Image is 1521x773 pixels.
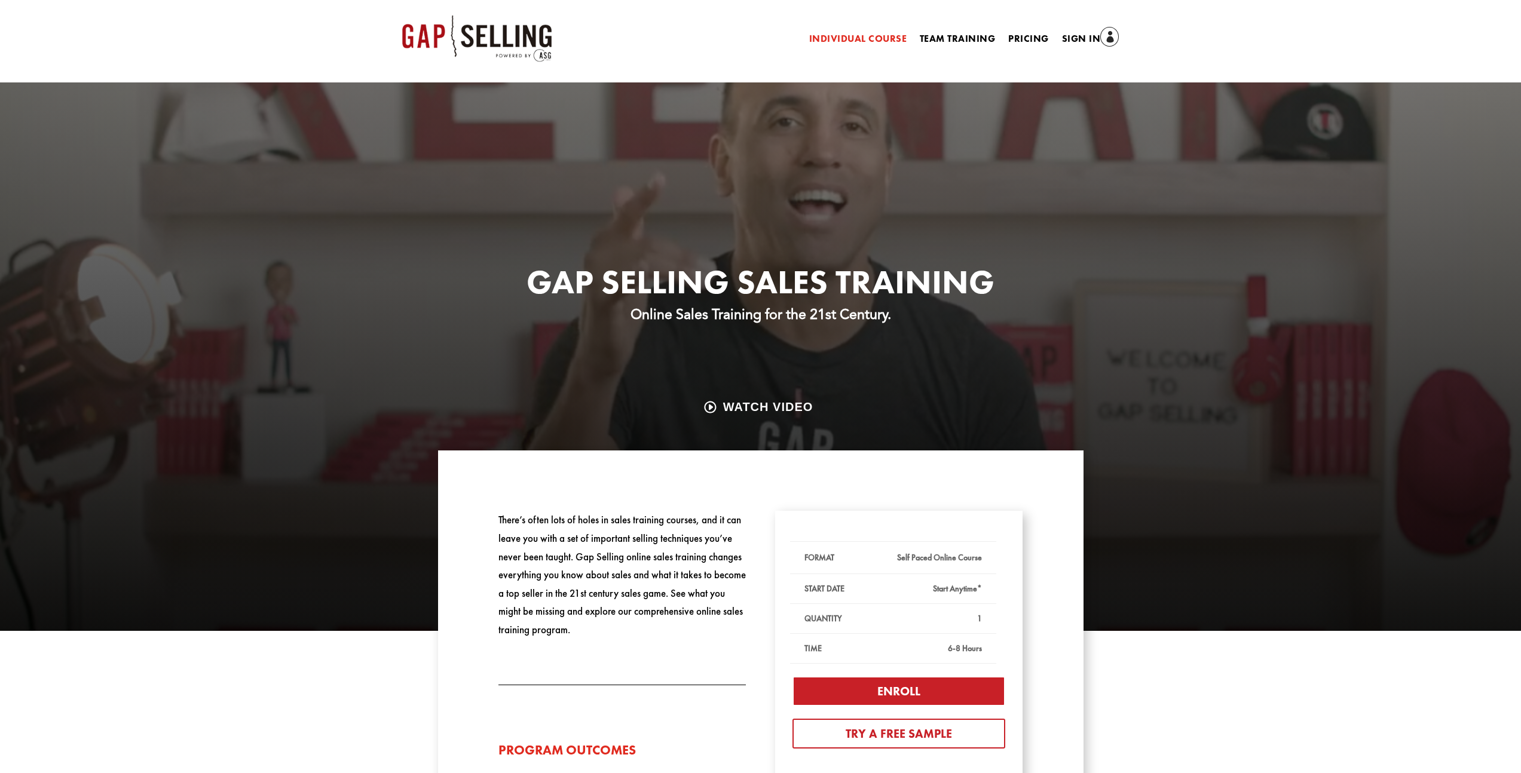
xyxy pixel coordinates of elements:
h1: Gap Selling Sales Training [438,265,1084,305]
strong: TIME [804,643,822,654]
strong: Start Anytime* [933,583,982,594]
strong: QUANTITY [804,613,842,624]
strong: Self Paced Online Course [897,552,982,563]
a: Team Training [920,35,995,48]
strong: 6-8 Hours [948,643,982,654]
a: Sign In [1062,31,1119,48]
h3: Program Outcomes [498,744,746,763]
a: Pricing [1008,35,1048,48]
a: Individual Course [809,35,907,48]
strong: FORMAT [804,552,834,563]
p: Online Sales Training for the 21st Century. [438,305,1084,324]
a: Try A Free Sample [792,719,1005,749]
a: watch video [694,395,827,418]
p: There’s often lots of holes in sales training courses, and it can leave you with a set of importa... [498,511,746,639]
a: Enroll [792,676,1005,706]
strong: 1 [977,613,982,624]
strong: START DATE [804,583,844,594]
